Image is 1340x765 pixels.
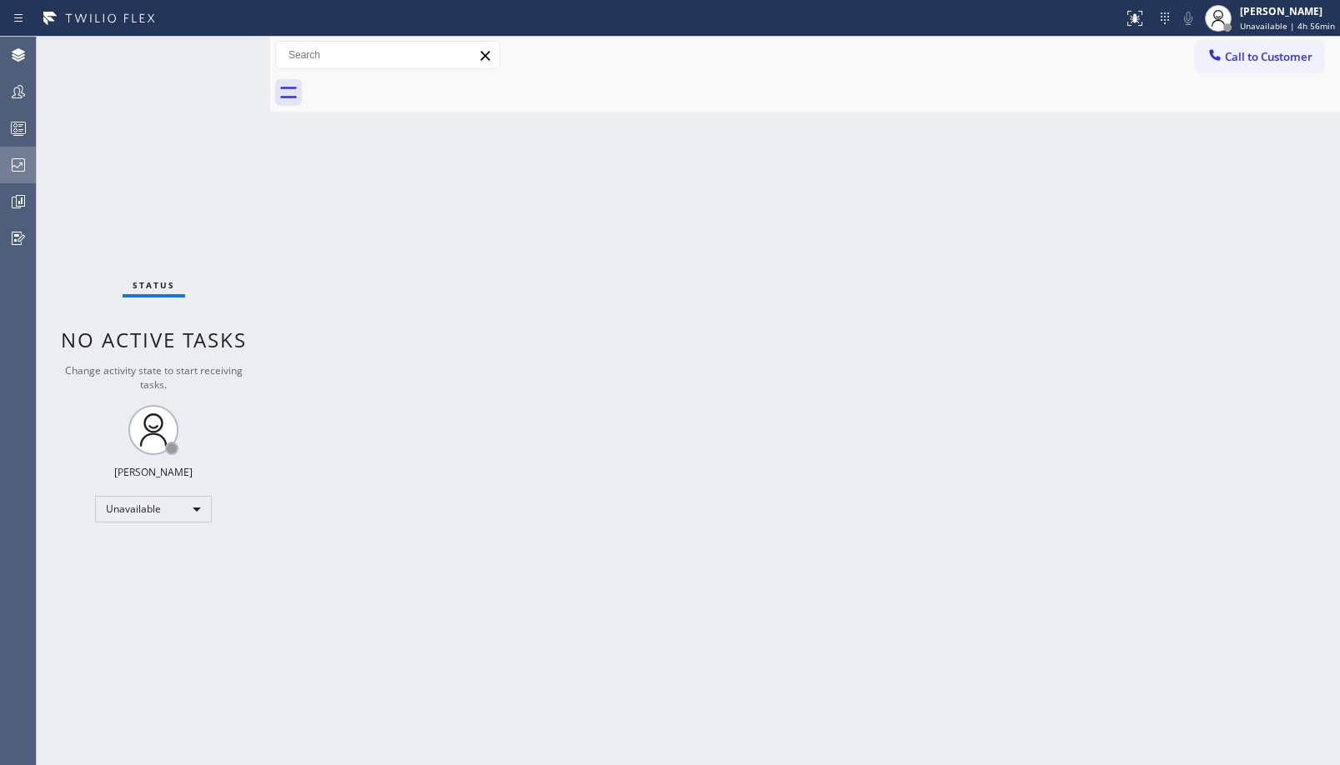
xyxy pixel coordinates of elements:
[1177,7,1200,30] button: Mute
[1196,41,1323,72] button: Call to Customer
[276,42,499,68] input: Search
[65,363,243,392] span: Change activity state to start receiving tasks.
[133,279,175,291] span: Status
[61,326,247,353] span: No active tasks
[1240,4,1335,18] div: [PERSON_NAME]
[114,465,193,479] div: [PERSON_NAME]
[1240,20,1335,32] span: Unavailable | 4h 56min
[95,496,212,522] div: Unavailable
[1225,49,1312,64] span: Call to Customer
